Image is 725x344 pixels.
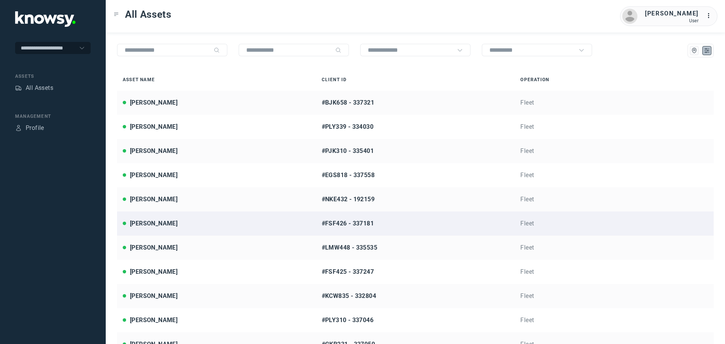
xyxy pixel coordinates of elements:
[520,243,708,252] div: Fleet
[130,122,177,131] div: [PERSON_NAME]
[706,11,715,20] div: :
[322,243,509,252] div: #LMW448 - 335535
[130,98,177,107] div: [PERSON_NAME]
[322,147,509,156] div: #PJK310 - 335401
[117,139,714,163] a: [PERSON_NAME]#PJK310 - 335401Fleet
[322,292,509,301] div: #KCW835 - 332804
[520,76,708,83] div: Operation
[15,125,22,131] div: Profile
[322,195,509,204] div: #NKE432 - 192159
[322,267,509,276] div: #FSF425 - 337247
[130,171,177,180] div: [PERSON_NAME]
[322,316,509,325] div: #PLY310 - 337046
[706,13,714,19] tspan: ...
[520,171,708,180] div: Fleet
[130,243,177,252] div: [PERSON_NAME]
[691,47,698,54] div: Map
[26,83,53,93] div: All Assets
[117,91,714,115] a: [PERSON_NAME]#BJK658 - 337321Fleet
[125,8,171,21] span: All Assets
[622,9,637,24] img: avatar.png
[520,122,708,131] div: Fleet
[15,85,22,91] div: Assets
[322,98,509,107] div: #BJK658 - 337321
[117,236,714,260] a: [PERSON_NAME]#LMW448 - 335535Fleet
[520,195,708,204] div: Fleet
[130,316,177,325] div: [PERSON_NAME]
[130,195,177,204] div: [PERSON_NAME]
[703,47,710,54] div: List
[214,47,220,53] div: Search
[117,163,714,187] a: [PERSON_NAME]#EGS818 - 337558Fleet
[520,98,708,107] div: Fleet
[520,267,708,276] div: Fleet
[15,11,76,27] img: Application Logo
[117,284,714,308] a: [PERSON_NAME]#KCW835 - 332804Fleet
[130,292,177,301] div: [PERSON_NAME]
[15,73,91,80] div: Assets
[15,123,44,133] a: ProfileProfile
[117,308,714,332] a: [PERSON_NAME]#PLY310 - 337046Fleet
[117,115,714,139] a: [PERSON_NAME]#PLY339 - 334030Fleet
[322,122,509,131] div: #PLY339 - 334030
[322,76,509,83] div: Client ID
[15,113,91,120] div: Management
[322,171,509,180] div: #EGS818 - 337558
[117,187,714,211] a: [PERSON_NAME]#NKE432 - 192159Fleet
[645,9,699,18] div: [PERSON_NAME]
[123,76,310,83] div: Asset Name
[520,219,708,228] div: Fleet
[117,260,714,284] a: [PERSON_NAME]#FSF425 - 337247Fleet
[322,219,509,228] div: #FSF426 - 337181
[645,18,699,23] div: User
[117,211,714,236] a: [PERSON_NAME]#FSF426 - 337181Fleet
[520,292,708,301] div: Fleet
[26,123,44,133] div: Profile
[114,12,119,17] div: Toggle Menu
[130,267,177,276] div: [PERSON_NAME]
[335,47,341,53] div: Search
[520,147,708,156] div: Fleet
[130,147,177,156] div: [PERSON_NAME]
[706,11,715,22] div: :
[15,83,53,93] a: AssetsAll Assets
[130,219,177,228] div: [PERSON_NAME]
[520,316,708,325] div: Fleet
